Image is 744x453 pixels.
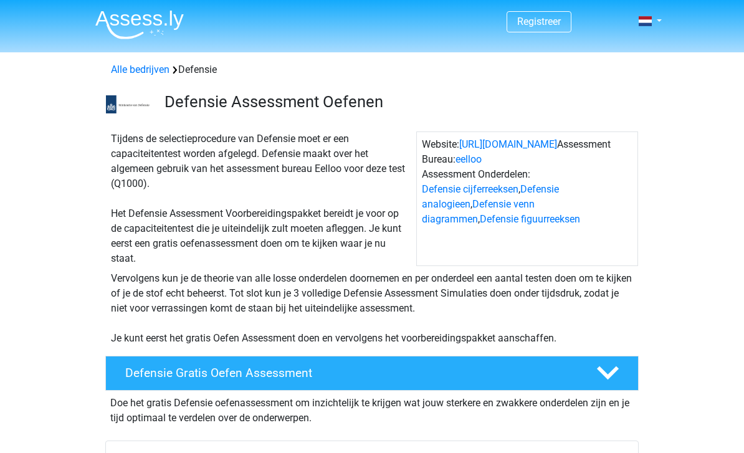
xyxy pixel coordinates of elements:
h4: Defensie Gratis Oefen Assessment [125,366,576,380]
div: Defensie [106,62,638,77]
div: Website: Assessment Bureau: Assessment Onderdelen: , , , [416,131,638,266]
div: Tijdens de selectieprocedure van Defensie moet er een capaciteitentest worden afgelegd. Defensie ... [106,131,416,266]
a: Defensie venn diagrammen [422,198,535,225]
a: Registreer [517,16,561,27]
a: Alle bedrijven [111,64,169,75]
a: [URL][DOMAIN_NAME] [459,138,557,150]
a: eelloo [455,153,482,165]
a: Defensie figuurreeksen [480,213,580,225]
a: Defensie analogieen [422,183,559,210]
a: Defensie cijferreeksen [422,183,518,195]
div: Vervolgens kun je de theorie van alle losse onderdelen doornemen en per onderdeel een aantal test... [106,271,638,346]
img: Assessly [95,10,184,39]
a: Defensie Gratis Oefen Assessment [100,356,644,391]
h3: Defensie Assessment Oefenen [165,92,629,112]
div: Doe het gratis Defensie oefenassessment om inzichtelijk te krijgen wat jouw sterkere en zwakkere ... [105,391,639,426]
